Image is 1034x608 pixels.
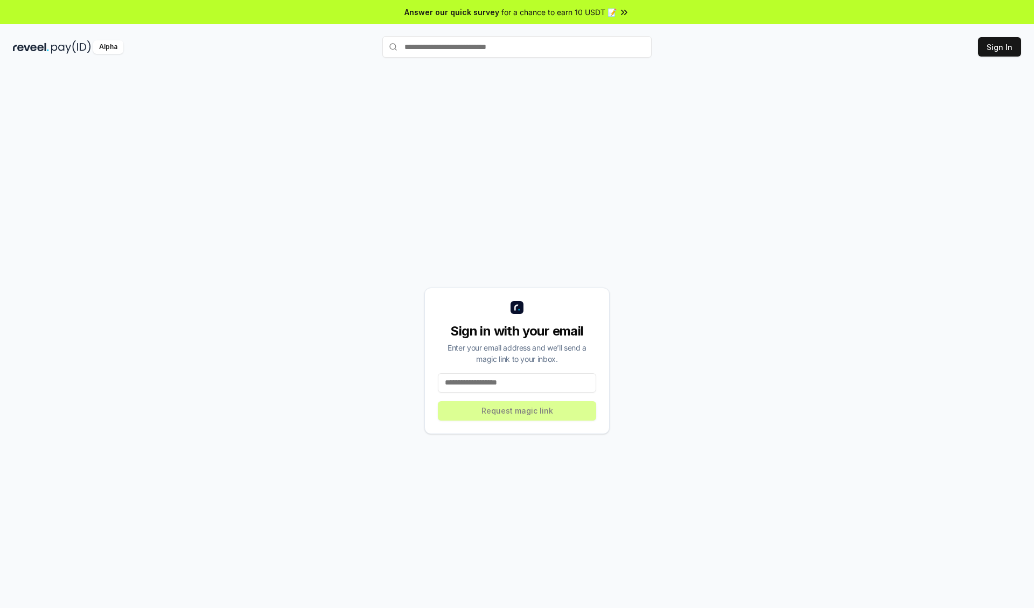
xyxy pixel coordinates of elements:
div: Sign in with your email [438,323,596,340]
span: for a chance to earn 10 USDT 📝 [501,6,617,18]
div: Alpha [93,40,123,54]
span: Answer our quick survey [404,6,499,18]
button: Sign In [978,37,1021,57]
img: reveel_dark [13,40,49,54]
img: pay_id [51,40,91,54]
img: logo_small [511,301,523,314]
div: Enter your email address and we’ll send a magic link to your inbox. [438,342,596,365]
